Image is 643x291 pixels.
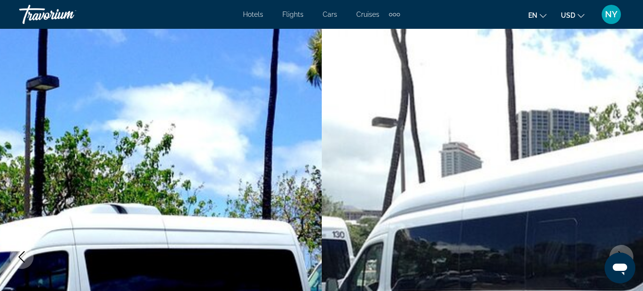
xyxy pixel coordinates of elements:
a: Flights [282,11,303,18]
span: en [528,12,537,19]
a: Travorium [19,2,115,27]
button: Extra navigation items [389,7,400,22]
span: NY [605,10,618,19]
span: USD [561,12,575,19]
a: Hotels [243,11,263,18]
button: Change currency [561,8,584,22]
a: Cars [323,11,337,18]
button: Change language [528,8,546,22]
button: Next image [609,245,633,269]
button: User Menu [599,4,624,24]
iframe: Button to launch messaging window [605,253,635,283]
button: Previous image [10,245,34,269]
a: Cruises [356,11,379,18]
